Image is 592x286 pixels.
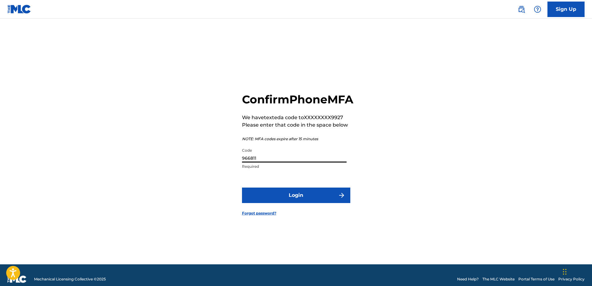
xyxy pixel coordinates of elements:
[34,276,106,282] span: Mechanical Licensing Collective © 2025
[563,262,567,281] div: Drag
[338,192,345,199] img: f7272a7cc735f4ea7f67.svg
[242,164,347,169] p: Required
[515,3,528,15] a: Public Search
[482,276,515,282] a: The MLC Website
[7,5,31,14] img: MLC Logo
[242,93,353,106] h2: Confirm Phone MFA
[558,276,585,282] a: Privacy Policy
[518,276,555,282] a: Portal Terms of Use
[534,6,541,13] img: help
[242,210,276,216] a: Forgot password?
[242,114,353,121] p: We have texted a code to XXXXXXXX9927
[518,6,525,13] img: search
[242,136,353,142] p: NOTE: MFA codes expire after 15 minutes
[547,2,585,17] a: Sign Up
[242,188,350,203] button: Login
[7,275,27,283] img: logo
[531,3,544,15] div: Help
[561,256,592,286] iframe: Chat Widget
[242,121,353,129] p: Please enter that code in the space below
[457,276,479,282] a: Need Help?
